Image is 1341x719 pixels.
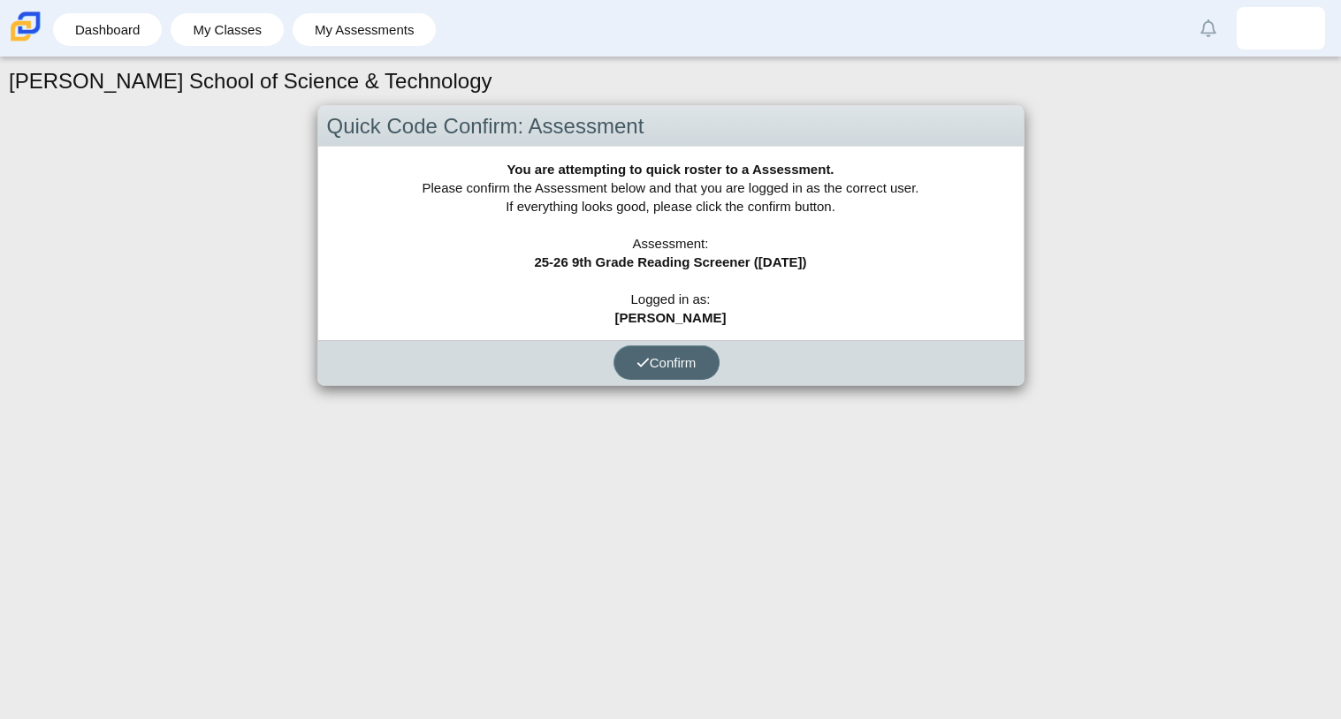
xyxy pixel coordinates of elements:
a: My Assessments [301,13,428,46]
div: Please confirm the Assessment below and that you are logged in as the correct user. If everything... [318,147,1024,340]
b: [PERSON_NAME] [615,310,727,325]
b: 25-26 9th Grade Reading Screener ([DATE]) [534,254,806,269]
h1: [PERSON_NAME] School of Science & Technology [9,66,492,96]
a: Alerts [1189,9,1228,48]
a: My Classes [179,13,275,46]
a: andres.ramirez.Ef8tTk [1237,7,1325,49]
img: Carmen School of Science & Technology [7,8,44,45]
span: Confirm [636,355,697,370]
div: Quick Code Confirm: Assessment [318,106,1024,148]
b: You are attempting to quick roster to a Assessment. [507,162,834,177]
a: Carmen School of Science & Technology [7,33,44,48]
a: Dashboard [62,13,153,46]
img: andres.ramirez.Ef8tTk [1267,14,1295,42]
button: Confirm [613,345,720,380]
